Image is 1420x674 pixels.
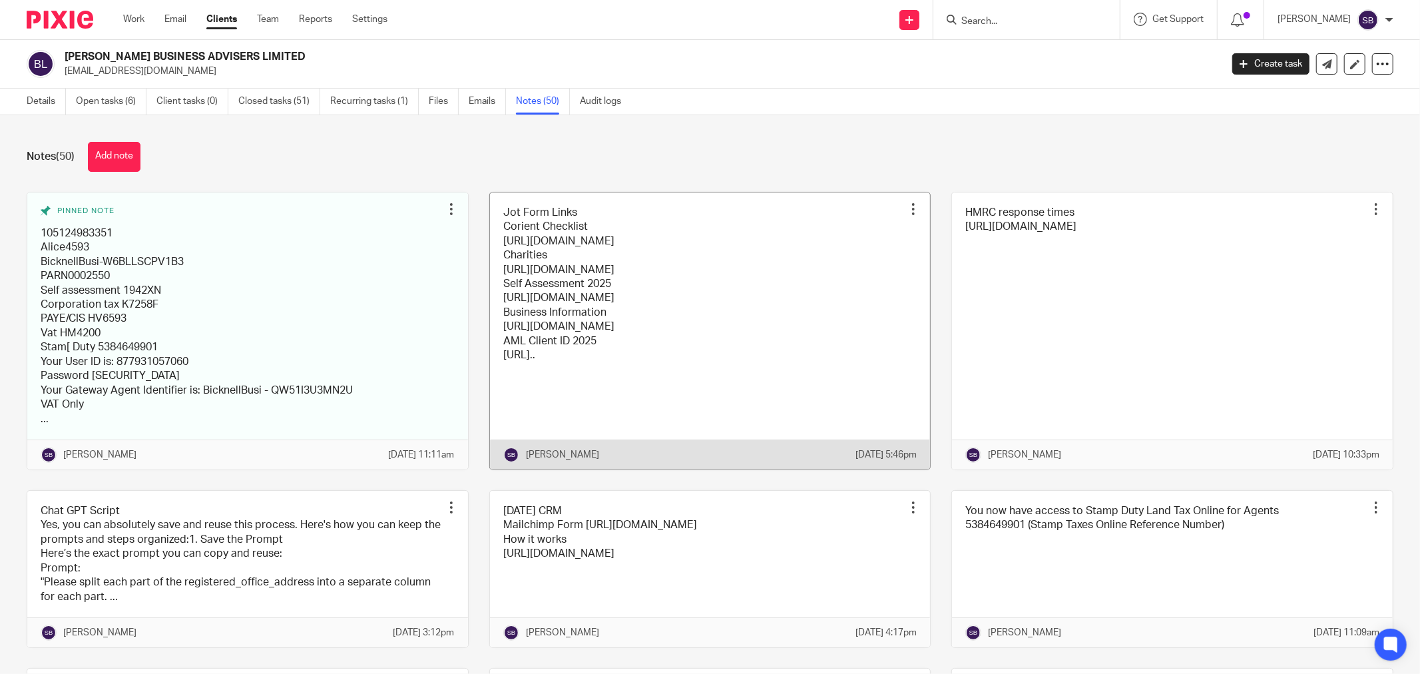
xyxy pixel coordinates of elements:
[88,142,140,172] button: Add note
[469,89,506,115] a: Emails
[164,13,186,26] a: Email
[41,206,441,216] div: Pinned note
[516,89,570,115] a: Notes (50)
[503,447,519,463] img: svg%3E
[27,150,75,164] h1: Notes
[393,626,455,639] p: [DATE] 3:12pm
[27,11,93,29] img: Pixie
[855,448,917,462] p: [DATE] 5:46pm
[41,447,57,463] img: svg%3E
[238,89,320,115] a: Closed tasks (51)
[257,13,279,26] a: Team
[988,448,1061,462] p: [PERSON_NAME]
[855,626,917,639] p: [DATE] 4:17pm
[503,625,519,641] img: svg%3E
[63,626,136,639] p: [PERSON_NAME]
[65,50,983,64] h2: [PERSON_NAME] BUSINESS ADVISERS LIMITED
[299,13,332,26] a: Reports
[76,89,146,115] a: Open tasks (6)
[965,625,981,641] img: svg%3E
[65,65,1212,78] p: [EMAIL_ADDRESS][DOMAIN_NAME]
[352,13,387,26] a: Settings
[1313,626,1379,639] p: [DATE] 11:09am
[1313,448,1379,462] p: [DATE] 10:33pm
[389,448,455,462] p: [DATE] 11:11am
[27,89,66,115] a: Details
[1152,15,1204,24] span: Get Support
[156,89,228,115] a: Client tasks (0)
[526,626,599,639] p: [PERSON_NAME]
[206,13,237,26] a: Clients
[41,625,57,641] img: svg%3E
[63,448,136,462] p: [PERSON_NAME]
[1278,13,1351,26] p: [PERSON_NAME]
[526,448,599,462] p: [PERSON_NAME]
[960,16,1080,28] input: Search
[27,50,55,78] img: svg%3E
[580,89,631,115] a: Audit logs
[56,151,75,162] span: (50)
[123,13,144,26] a: Work
[330,89,419,115] a: Recurring tasks (1)
[1357,9,1379,31] img: svg%3E
[988,626,1061,639] p: [PERSON_NAME]
[965,447,981,463] img: svg%3E
[429,89,459,115] a: Files
[1232,53,1309,75] a: Create task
